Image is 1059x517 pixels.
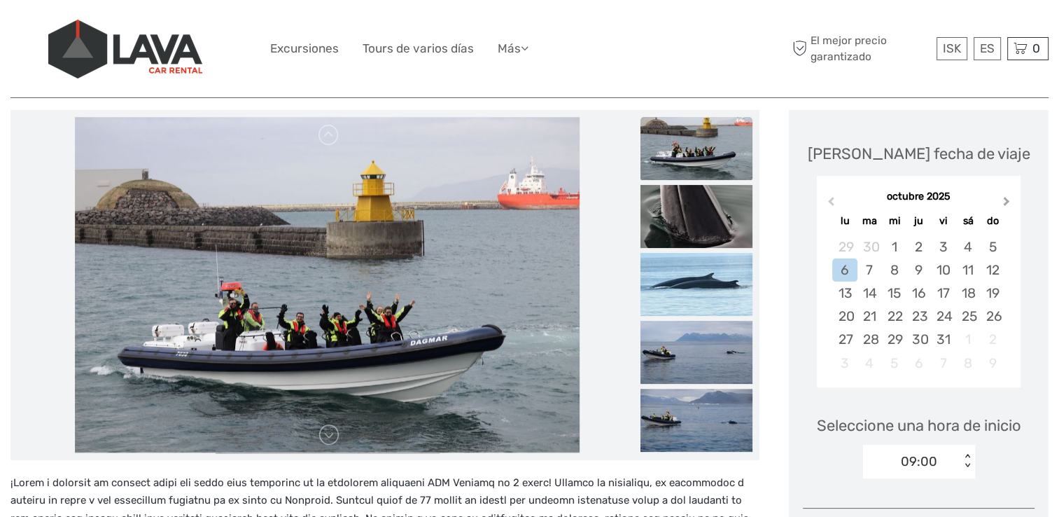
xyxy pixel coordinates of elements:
div: Choose sábado, 11 de octubre de 2025 [955,258,980,282]
div: octubre 2025 [817,190,1021,205]
div: Not available miércoles, 5 de noviembre de 2025 [882,352,906,375]
div: Choose lunes, 6 de octubre de 2025 [832,258,857,282]
div: Choose lunes, 20 de octubre de 2025 [832,305,857,328]
div: Choose jueves, 30 de octubre de 2025 [906,328,931,351]
div: Choose domingo, 26 de octubre de 2025 [981,305,1005,328]
div: Choose lunes, 27 de octubre de 2025 [832,328,857,351]
div: Choose martes, 7 de octubre de 2025 [857,258,882,282]
div: Choose martes, 21 de octubre de 2025 [857,305,882,328]
div: Choose domingo, 5 de octubre de 2025 [981,235,1005,258]
div: < > [962,454,974,469]
img: 9fdd9c5ac66d4961b4faa19b11471501_slider_thumbnail.jpg [640,185,752,248]
div: Choose martes, 14 de octubre de 2025 [857,282,882,305]
div: Choose jueves, 9 de octubre de 2025 [906,258,931,282]
div: Not available lunes, 3 de noviembre de 2025 [832,352,857,375]
img: 3b83dab2d69643dfa1e1cdbc29318986_slider_thumbnail.jpg [640,389,752,452]
img: 523-13fdf7b0-e410-4b32-8dc9-7907fc8d33f7_logo_big.jpg [48,20,202,78]
a: Más [498,39,528,59]
button: Previous Month [818,193,841,216]
div: Choose miércoles, 29 de octubre de 2025 [882,328,906,351]
div: vi [931,212,955,230]
div: Not available martes, 4 de noviembre de 2025 [857,352,882,375]
img: 8ce7e05ab52f412192dfc3d6f29a7979_main_slider.jpg [75,117,580,453]
div: Choose jueves, 23 de octubre de 2025 [906,305,931,328]
div: ma [857,212,882,230]
div: sá [955,212,980,230]
div: Choose jueves, 2 de octubre de 2025 [906,235,931,258]
img: 6db5db12f56648f688ea9437156e4748_slider_thumbnail.jpg [640,253,752,316]
a: Excursiones [270,39,339,59]
div: Not available sábado, 1 de noviembre de 2025 [955,328,980,351]
img: 8ce7e05ab52f412192dfc3d6f29a7979_slider_thumbnail.jpg [640,117,752,180]
div: Choose viernes, 3 de octubre de 2025 [931,235,955,258]
div: Choose miércoles, 1 de octubre de 2025 [882,235,906,258]
span: Seleccione una hora de inicio [817,415,1021,436]
div: Choose miércoles, 15 de octubre de 2025 [882,282,906,305]
div: Choose sábado, 25 de octubre de 2025 [955,305,980,328]
div: Choose lunes, 29 de septiembre de 2025 [832,235,857,258]
div: Choose miércoles, 22 de octubre de 2025 [882,305,906,328]
div: ES [974,37,1001,60]
div: 09:00 [901,453,937,471]
div: Choose sábado, 18 de octubre de 2025 [955,282,980,305]
div: mi [882,212,906,230]
div: do [981,212,1005,230]
div: Choose jueves, 16 de octubre de 2025 [906,282,931,305]
div: Choose domingo, 19 de octubre de 2025 [981,282,1005,305]
a: Tours de varios días [363,39,474,59]
div: [PERSON_NAME] fecha de viaje [808,143,1030,165]
div: Choose miércoles, 8 de octubre de 2025 [882,258,906,282]
span: ISK [943,41,961,55]
div: Choose martes, 28 de octubre de 2025 [857,328,882,351]
div: Choose sábado, 4 de octubre de 2025 [955,235,980,258]
div: Not available sábado, 8 de noviembre de 2025 [955,352,980,375]
div: Not available viernes, 7 de noviembre de 2025 [931,352,955,375]
div: Choose viernes, 17 de octubre de 2025 [931,282,955,305]
div: Not available domingo, 9 de noviembre de 2025 [981,352,1005,375]
div: lu [832,212,857,230]
div: ju [906,212,931,230]
div: Choose domingo, 12 de octubre de 2025 [981,258,1005,282]
div: Choose viernes, 10 de octubre de 2025 [931,258,955,282]
button: Next Month [997,193,1019,216]
div: Not available jueves, 6 de noviembre de 2025 [906,352,931,375]
span: El mejor precio garantizado [789,33,933,64]
div: Choose viernes, 24 de octubre de 2025 [931,305,955,328]
span: 0 [1030,41,1042,55]
p: We're away right now. Please check back later! [20,25,158,36]
div: month 2025-10 [822,235,1016,375]
div: Choose lunes, 13 de octubre de 2025 [832,282,857,305]
div: Choose viernes, 31 de octubre de 2025 [931,328,955,351]
button: Open LiveChat chat widget [161,22,178,39]
div: Choose martes, 30 de septiembre de 2025 [857,235,882,258]
div: Not available domingo, 2 de noviembre de 2025 [981,328,1005,351]
img: 37e47c66369c43cd8dafbc766a018468_slider_thumbnail.jpg [640,321,752,384]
